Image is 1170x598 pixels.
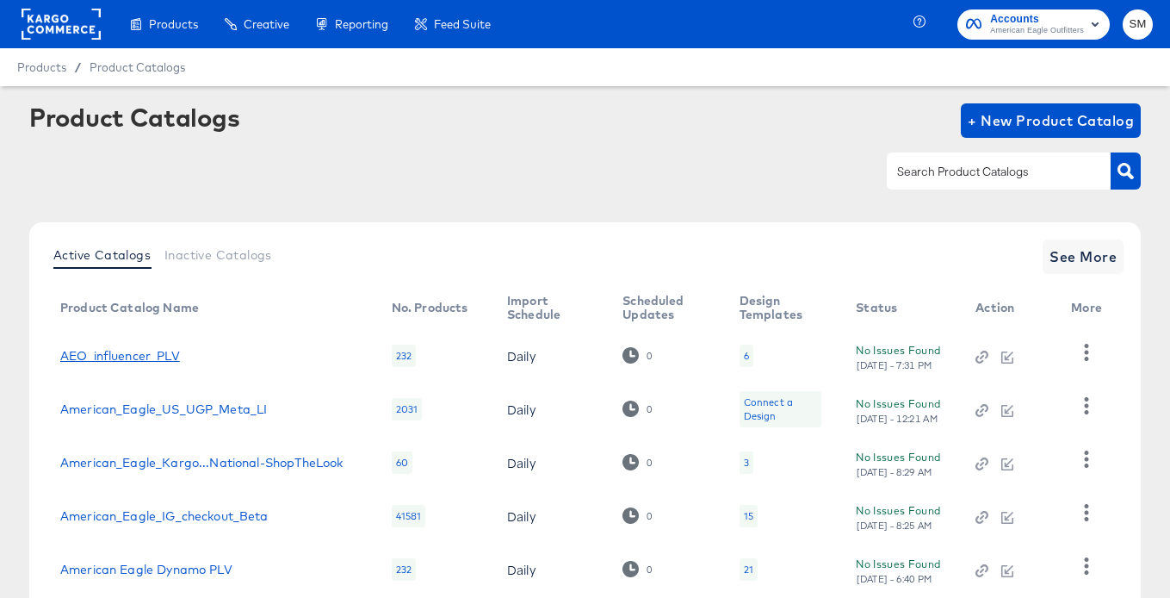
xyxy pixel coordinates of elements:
span: See More [1049,245,1117,269]
div: 0 [622,561,653,577]
div: 3 [744,456,749,470]
div: 0 [646,457,653,469]
span: Active Catalogs [53,248,151,262]
button: + New Product Catalog [961,103,1141,138]
div: Connect a Design [744,396,818,423]
td: Daily [493,329,609,383]
span: + New Product Catalog [968,109,1134,133]
div: 21 [744,563,753,576]
a: AEO_influencer_PLV [60,349,180,363]
a: American_Eagle_US_UGP_Meta_LI [60,402,267,416]
span: Reporting [335,17,388,31]
a: American_Eagle_IG_checkout_Beta [60,509,269,523]
a: Product Catalogs [90,60,185,74]
div: 0 [622,454,653,470]
input: Search Product Catalogs [894,162,1077,182]
div: 0 [646,403,653,415]
div: 15 [740,505,758,527]
div: Product Catalogs [29,103,239,131]
div: 232 [392,558,416,581]
button: SM [1123,9,1153,40]
div: Import Schedule [507,294,588,321]
button: See More [1043,240,1124,274]
div: 0 [622,508,653,524]
span: Products [17,60,66,74]
div: 6 [744,349,749,363]
div: 0 [646,350,653,362]
th: Status [842,288,962,329]
div: No. Products [392,301,468,315]
div: 60 [392,452,412,474]
div: 0 [622,347,653,364]
div: 41581 [392,505,426,527]
div: 0 [622,401,653,417]
td: Daily [493,436,609,489]
td: Daily [493,489,609,543]
th: More [1057,288,1123,329]
span: / [66,60,90,74]
div: Scheduled Updates [622,294,704,321]
div: 3 [740,452,753,474]
div: 232 [392,345,416,367]
span: SM [1130,15,1146,34]
span: Accounts [990,10,1084,28]
th: Action [962,288,1057,329]
button: AccountsAmerican Eagle Outfitters [957,9,1110,40]
a: American_Eagle_Kargo...National-ShopTheLook [60,456,343,470]
div: 2031 [392,398,423,420]
span: Creative [244,17,289,31]
a: American Eagle Dynamo PLV [60,563,232,576]
div: 15 [744,509,753,523]
span: American Eagle Outfitters [990,24,1084,38]
div: Design Templates [740,294,822,321]
span: Products [149,17,198,31]
div: Connect a Design [740,391,822,427]
span: Feed Suite [434,17,491,31]
span: Inactive Catalogs [164,248,272,262]
td: Daily [493,383,609,436]
div: 0 [646,564,653,576]
div: 6 [740,345,753,367]
div: 0 [646,510,653,522]
td: Daily [493,543,609,596]
div: Product Catalog Name [60,301,199,315]
div: 21 [740,558,758,581]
